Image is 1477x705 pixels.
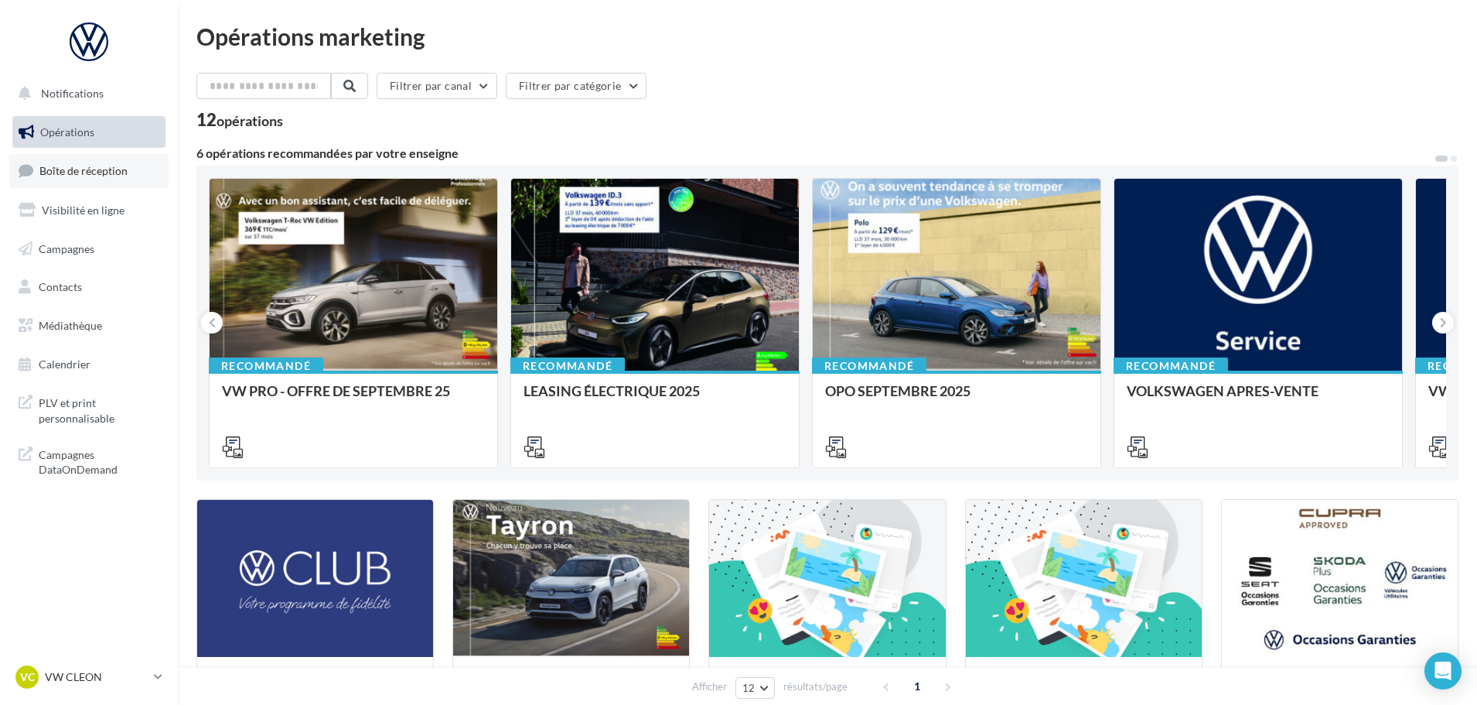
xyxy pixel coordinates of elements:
div: Recommandé [510,358,625,375]
span: Campagnes [39,241,94,255]
div: Opérations marketing [196,25,1458,48]
div: 12 [196,111,283,128]
div: Recommandé [209,358,323,375]
button: Filtrer par catégorie [506,73,646,99]
span: 1 [905,674,930,699]
p: VW CLEON [45,669,148,685]
a: Visibilité en ligne [9,194,169,227]
span: résultats/page [783,679,848,694]
span: Campagnes DataOnDemand [39,444,159,477]
span: VC [20,669,35,685]
button: Filtrer par canal [377,73,497,99]
a: Contacts [9,271,169,303]
div: LEASING ÉLECTRIQUE 2025 [524,383,786,414]
span: 12 [742,682,756,694]
button: 12 [735,677,775,699]
div: VOLKSWAGEN APRES-VENTE [1127,383,1390,414]
div: opérations [217,114,283,128]
span: PLV et print personnalisable [39,392,159,426]
span: Contacts [39,280,82,293]
a: PLV et print personnalisable [9,386,169,432]
span: Notifications [41,87,104,100]
span: Afficher [692,679,727,694]
span: Opérations [40,125,94,139]
a: Calendrier [9,348,169,381]
a: Campagnes DataOnDemand [9,438,169,484]
span: Médiathèque [39,319,102,332]
div: 6 opérations recommandées par votre enseigne [196,147,1434,159]
a: Boîte de réception [9,154,169,187]
div: Open Intercom Messenger [1424,652,1462,690]
div: Recommandé [812,358,926,375]
div: OPO SEPTEMBRE 2025 [825,383,1088,414]
a: Opérations [9,116,169,149]
span: Visibilité en ligne [42,204,125,217]
a: Médiathèque [9,310,169,342]
a: VC VW CLEON [12,662,165,692]
div: VW PRO - OFFRE DE SEPTEMBRE 25 [222,383,485,414]
div: Recommandé [1114,358,1228,375]
a: Campagnes [9,233,169,265]
span: Calendrier [39,358,90,371]
span: Boîte de réception [39,164,128,177]
button: Notifications [9,77,162,110]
